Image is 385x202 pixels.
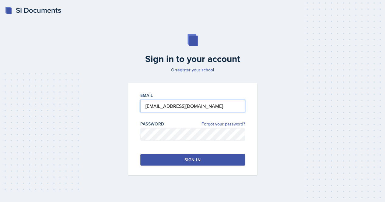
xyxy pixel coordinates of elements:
[140,154,245,166] button: Sign in
[124,53,261,64] h2: Sign in to your account
[124,67,261,73] p: Or
[201,121,245,127] a: Forgot your password?
[140,100,245,112] input: Email
[176,67,214,73] a: register your school
[140,121,164,127] label: Password
[184,157,200,163] div: Sign in
[140,92,153,98] label: Email
[5,5,61,16] a: SI Documents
